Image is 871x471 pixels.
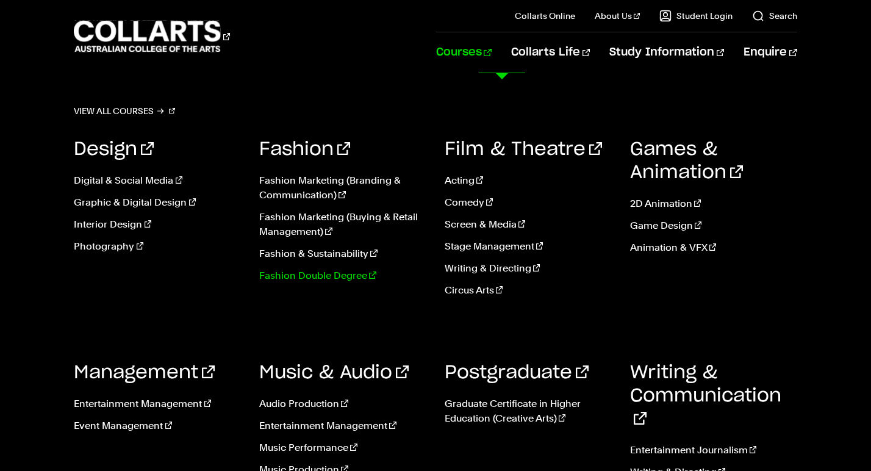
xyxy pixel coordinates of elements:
a: Music & Audio [259,364,409,382]
a: Audio Production [259,397,426,411]
a: Entertainment Journalism [630,443,797,458]
a: Enquire [744,32,797,73]
a: Writing & Directing [445,261,612,276]
a: Animation & VFX [630,240,797,255]
a: 2D Animation [630,196,797,211]
a: Screen & Media [445,217,612,232]
a: Postgraduate [445,364,589,382]
a: Graduate Certificate in Higher Education (Creative Arts) [445,397,612,426]
div: Go to homepage [74,19,230,54]
a: Collarts Life [511,32,590,73]
a: Photography [74,239,241,254]
a: Entertainment Management [259,419,426,433]
a: Fashion [259,140,350,159]
a: Entertainment Management [74,397,241,411]
a: Game Design [630,218,797,233]
a: Interior Design [74,217,241,232]
a: Film & Theatre [445,140,602,159]
a: Fashion & Sustainability [259,246,426,261]
a: Writing & Communication [630,364,781,428]
a: Music Performance [259,440,426,455]
a: Fashion Double Degree [259,268,426,283]
a: Stage Management [445,239,612,254]
a: Event Management [74,419,241,433]
a: Acting [445,173,612,188]
a: Fashion Marketing (Branding & Communication) [259,173,426,203]
a: Collarts Online [515,10,575,22]
a: Circus Arts [445,283,612,298]
a: About Us [595,10,640,22]
a: Student Login [659,10,733,22]
a: View all courses [74,102,175,120]
a: Fashion Marketing (Buying & Retail Management) [259,210,426,239]
a: Search [752,10,797,22]
a: Design [74,140,154,159]
a: Games & Animation [630,140,743,182]
a: Graphic & Digital Design [74,195,241,210]
a: Comedy [445,195,612,210]
a: Courses [436,32,492,73]
a: Management [74,364,215,382]
a: Digital & Social Media [74,173,241,188]
a: Study Information [609,32,724,73]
